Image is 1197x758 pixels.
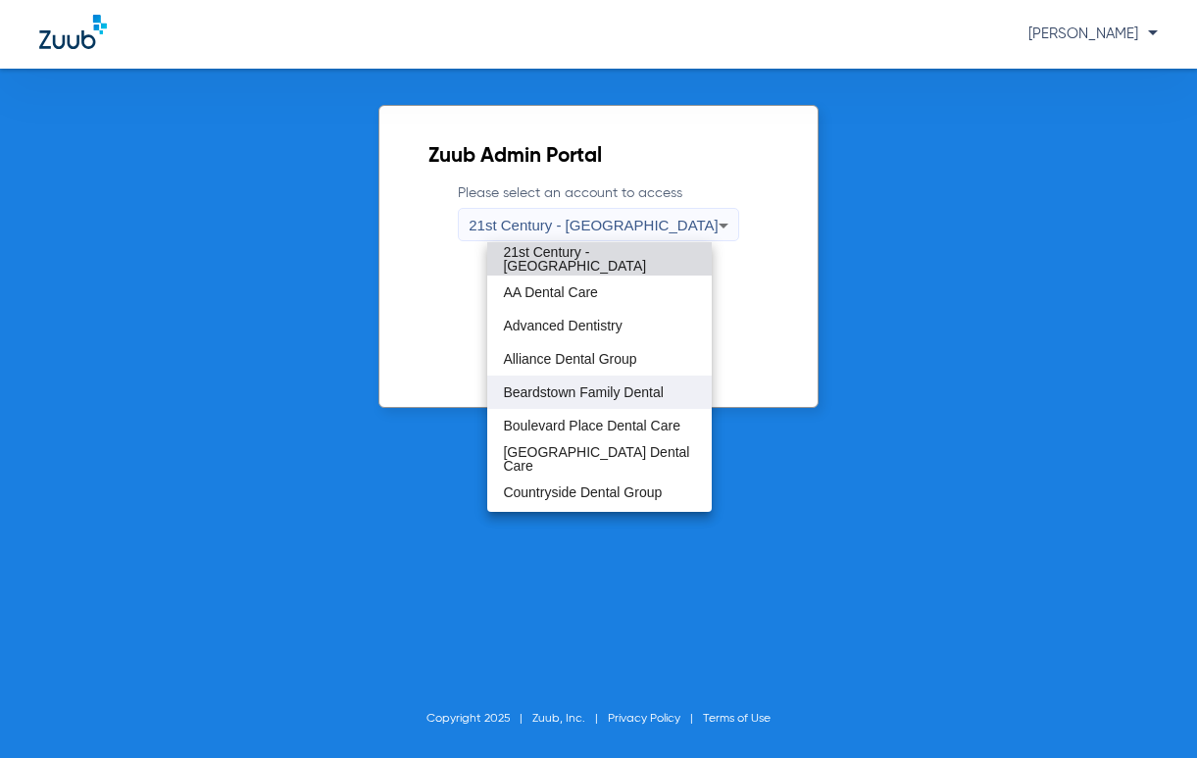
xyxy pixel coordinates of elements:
span: [GEOGRAPHIC_DATA] Dental Care [503,445,695,473]
span: Advanced Dentistry [503,319,622,332]
span: AA Dental Care [503,285,598,299]
span: Alliance Dental Group [503,352,636,366]
span: Boulevard Place Dental Care [503,419,680,432]
span: Beardstown Family Dental [503,385,663,399]
span: 21st Century - [GEOGRAPHIC_DATA] [503,245,695,273]
span: Countryside Dental Group [503,485,662,499]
